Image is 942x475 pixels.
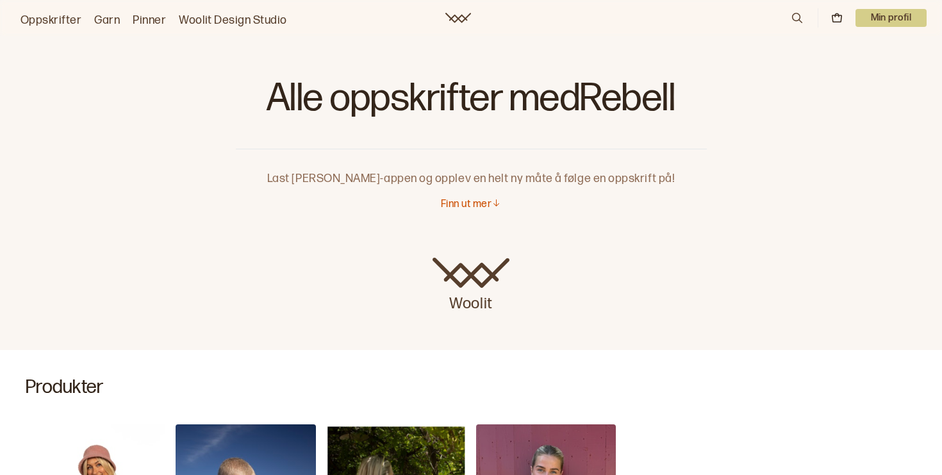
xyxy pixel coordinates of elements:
[433,288,509,314] p: Woolit
[441,198,492,212] p: Finn ut mer
[855,9,927,27] p: Min profil
[441,198,501,212] button: Finn ut mer
[94,12,120,29] a: Garn
[433,258,509,288] img: Woolit
[236,149,707,188] p: Last [PERSON_NAME]-appen og opplev en helt ny måte å følge en oppskrift på!
[21,12,81,29] a: Oppskrifter
[445,13,471,23] a: Woolit
[855,9,927,27] button: User dropdown
[236,77,707,128] h1: Alle oppskrifter med Rebell
[133,12,166,29] a: Pinner
[433,258,509,314] a: Woolit
[179,12,287,29] a: Woolit Design Studio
